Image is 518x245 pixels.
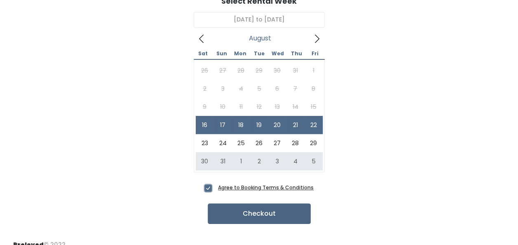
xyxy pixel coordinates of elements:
[286,152,305,170] span: September 4, 2025
[232,134,250,152] span: August 25, 2025
[268,134,286,152] span: August 27, 2025
[196,134,214,152] span: August 23, 2025
[286,116,305,134] span: August 21, 2025
[268,116,286,134] span: August 20, 2025
[305,134,323,152] span: August 29, 2025
[232,116,250,134] span: August 18, 2025
[214,134,232,152] span: August 24, 2025
[214,152,232,170] span: August 31, 2025
[232,152,250,170] span: September 1, 2025
[250,116,268,134] span: August 19, 2025
[208,203,311,224] button: Checkout
[268,51,287,56] span: Wed
[196,152,214,170] span: August 30, 2025
[268,152,286,170] span: September 3, 2025
[250,152,268,170] span: September 2, 2025
[250,134,268,152] span: August 26, 2025
[250,51,268,56] span: Tue
[306,51,324,56] span: Fri
[249,37,271,40] span: August
[305,152,323,170] span: September 5, 2025
[194,51,212,56] span: Sat
[231,51,249,56] span: Mon
[305,116,323,134] span: August 22, 2025
[287,51,306,56] span: Thu
[196,116,214,134] span: August 16, 2025
[214,116,232,134] span: August 17, 2025
[218,184,314,191] a: Agree to Booking Terms & Conditions
[286,134,305,152] span: August 28, 2025
[212,51,231,56] span: Sun
[194,12,325,28] input: Select week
